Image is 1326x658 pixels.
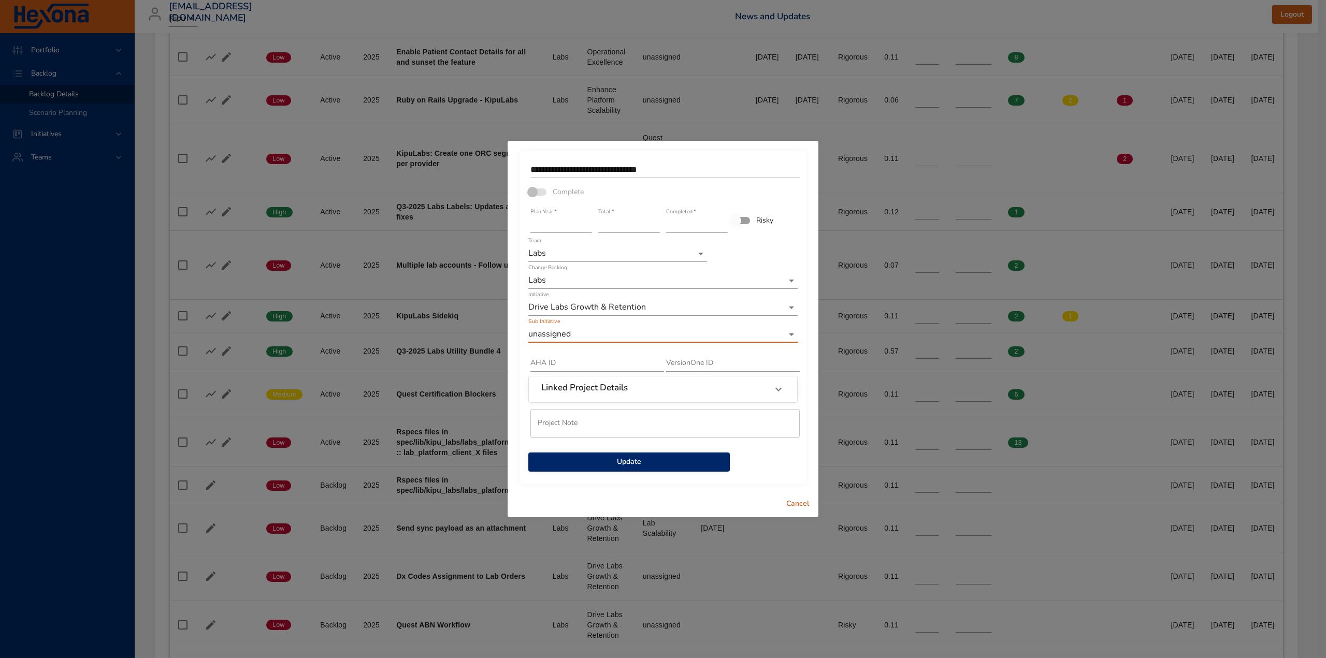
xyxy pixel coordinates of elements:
label: Completed [666,209,696,214]
label: Team [528,238,541,243]
h6: Linked Project Details [541,383,628,393]
span: Risky [756,215,773,226]
label: Plan Year [530,209,556,214]
span: Cancel [785,498,810,510]
div: Labs [528,245,707,262]
button: Cancel [781,494,814,514]
label: Change Backlog [528,265,567,270]
button: Update [528,452,730,472]
div: Drive Labs Growth & Retention [528,299,798,316]
label: Initiative [528,291,549,297]
label: Total [598,209,614,214]
span: Complete [553,186,584,197]
div: Labs [528,272,798,289]
label: Sub Initiative [528,318,560,324]
div: unassigned [528,326,798,343]
div: Linked Project Details [529,376,797,402]
span: Update [537,456,722,469]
